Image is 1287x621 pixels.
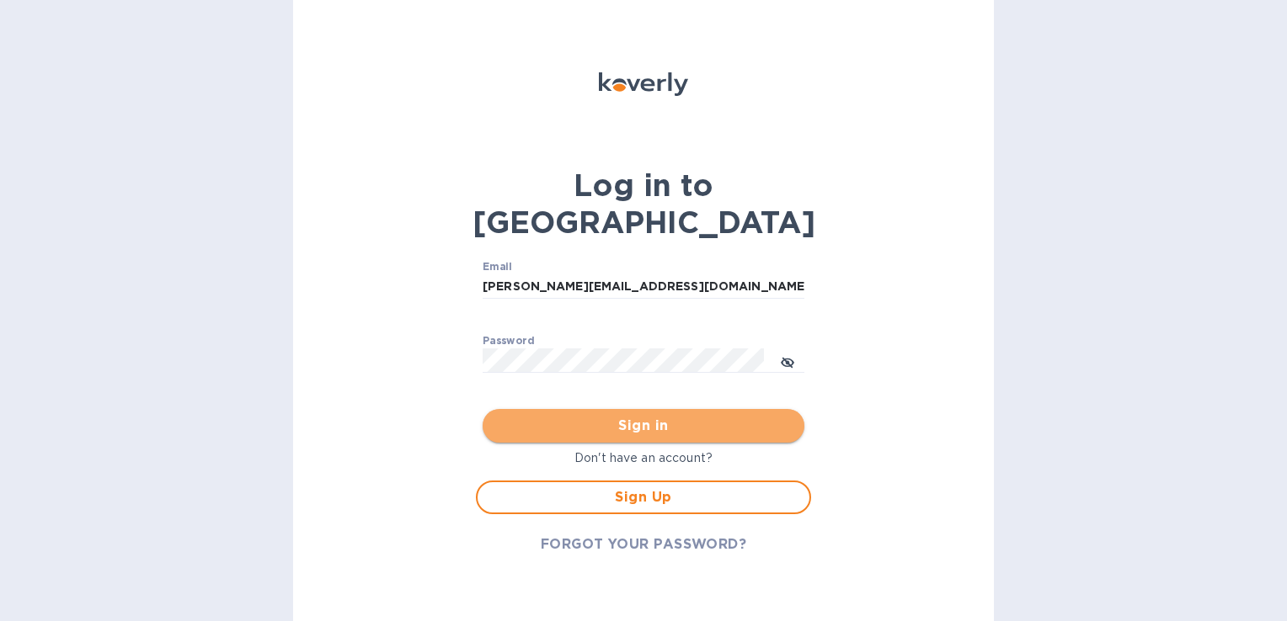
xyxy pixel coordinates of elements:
[483,262,512,272] label: Email
[599,72,688,96] img: Koverly
[476,480,811,514] button: Sign Up
[491,487,796,507] span: Sign Up
[771,343,804,377] button: toggle password visibility
[541,534,747,555] span: FORGOT YOUR PASSWORD?
[473,167,815,241] b: Log in to [GEOGRAPHIC_DATA]
[483,409,804,443] button: Sign in
[527,528,761,561] button: FORGOT YOUR PASSWORD?
[476,449,811,467] p: Don't have an account?
[496,416,791,436] span: Sign in
[483,336,534,346] label: Password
